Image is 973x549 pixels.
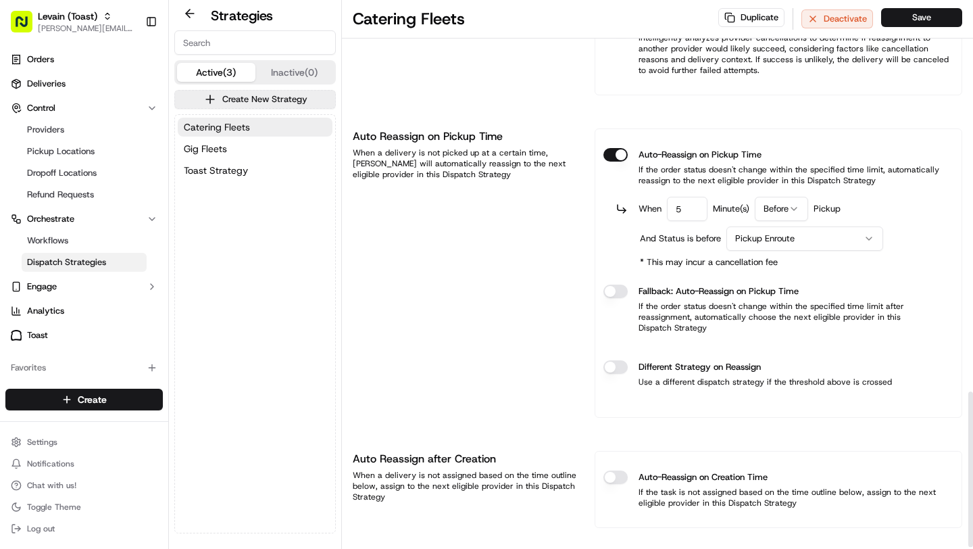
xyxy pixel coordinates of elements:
[27,523,55,534] span: Log out
[814,203,841,215] span: Pickup
[5,276,163,297] button: Engage
[27,302,103,316] span: Knowledge Base
[114,304,125,314] div: 💻
[178,161,332,180] button: Toast Strategy
[5,208,163,230] button: Orchestrate
[211,6,273,25] h2: Strategies
[14,176,91,187] div: Past conversations
[27,189,94,201] span: Refund Requests
[5,476,163,495] button: Chat with us!
[184,164,248,177] span: Toast Strategy
[147,210,151,220] span: •
[177,63,255,82] button: Active (3)
[174,30,336,55] input: Search
[5,454,163,473] button: Notifications
[27,458,74,469] span: Notifications
[27,145,95,158] span: Pickup Locations
[174,90,336,109] button: Create New Strategy
[5,433,163,452] button: Settings
[27,210,38,221] img: 1736555255976-a54dd68f-1ca7-489b-9aae-adbdc363a1c4
[667,197,707,221] input: 10
[603,32,953,76] p: Intelligently analyzes provider cancellations to determine if reassignment to another provider wo...
[27,53,54,66] span: Orders
[27,437,57,448] span: Settings
[640,256,953,268] span: * This may incur a cancellation fee
[639,360,761,374] label: Different Strategy on Reassign
[14,304,24,314] div: 📗
[5,325,163,346] a: Toast
[27,167,97,179] span: Dropoff Locations
[178,118,332,137] a: Catering Fleets
[14,233,35,255] img: Brittany Newman
[61,129,222,143] div: Start new chat
[178,139,332,158] button: Gig Fleets
[27,78,66,90] span: Deliveries
[35,87,243,101] input: Got a question? Start typing here...
[881,8,962,27] button: Save
[109,297,222,321] a: 💻API Documentation
[5,498,163,517] button: Toggle Theme
[22,120,147,139] a: Providers
[603,377,892,387] p: Use a different dispatch strategy if the threshold above is crossed
[42,246,109,257] span: [PERSON_NAME]
[38,9,97,23] button: Levain (Toast)
[134,335,164,345] span: Pylon
[184,120,250,134] span: Catering Fleets
[209,173,246,189] button: See all
[5,5,140,38] button: Levain (Toast)[PERSON_NAME][EMAIL_ADDRESS][DOMAIN_NAME]
[27,124,64,136] span: Providers
[5,357,163,379] div: Favorites
[353,128,578,145] h1: Auto Reassign on Pickup Time
[353,147,578,180] div: When a delivery is not picked up at a certain time, [PERSON_NAME] will automatically reassign to ...
[27,235,68,247] span: Workflows
[639,148,762,162] label: Auto-Reassign on Pickup Time
[5,73,163,95] a: Deliveries
[27,502,81,512] span: Toggle Theme
[22,231,147,250] a: Workflows
[27,213,74,225] span: Orchestrate
[639,197,841,221] div: When
[230,133,246,149] button: Start new chat
[5,97,163,119] button: Control
[61,143,186,153] div: We're available if you need us!
[27,305,64,317] span: Analytics
[14,197,35,223] img: Wisdom Oko
[22,185,147,204] a: Refund Requests
[718,8,784,27] button: Duplicate
[184,142,227,156] span: Gig Fleets
[27,256,106,268] span: Dispatch Strategies
[353,470,578,502] div: When a delivery is not assigned based on the time outline below, assign to the next eligible prov...
[120,246,147,257] span: [DATE]
[42,210,144,220] span: Wisdom [PERSON_NAME]
[22,164,147,183] a: Dropoff Locations
[22,253,147,272] a: Dispatch Strategies
[5,519,163,538] button: Log out
[154,210,182,220] span: [DATE]
[5,49,163,70] a: Orders
[603,487,953,508] p: If the task is not assigned based on the time outline below, assign to the next eligible provider...
[38,23,134,34] button: [PERSON_NAME][EMAIL_ADDRESS][DOMAIN_NAME]
[95,335,164,345] a: Powered byPylon
[11,330,22,340] img: Toast logo
[603,301,953,333] p: If the order status doesn't change within the specified time limit after reassignment, automatica...
[27,102,55,114] span: Control
[640,233,721,245] span: And Status is before
[8,297,109,321] a: 📗Knowledge Base
[22,142,147,161] a: Pickup Locations
[78,393,107,406] span: Create
[639,471,768,484] label: Auto-Reassign on Creation Time
[27,281,57,293] span: Engage
[5,300,163,322] a: Analytics
[14,54,246,76] p: Welcome 👋
[353,451,578,467] h1: Auto Reassign after Creation
[27,329,48,341] span: Toast
[255,63,334,82] button: Inactive (0)
[128,302,217,316] span: API Documentation
[14,129,38,153] img: 1736555255976-a54dd68f-1ca7-489b-9aae-adbdc363a1c4
[639,285,799,298] label: Fallback: Auto-Reassign on Pickup Time
[112,246,117,257] span: •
